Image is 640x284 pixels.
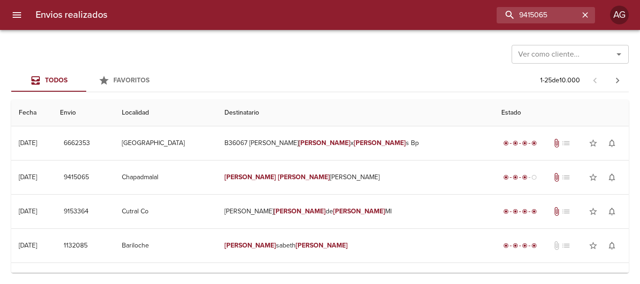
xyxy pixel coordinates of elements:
div: Entregado [501,138,539,148]
div: [DATE] [19,241,37,249]
button: Abrir [612,48,625,61]
th: Fecha [11,100,52,126]
em: [PERSON_NAME] [298,139,350,147]
button: 1132085 [60,237,91,255]
td: sabeth [217,229,494,262]
th: Estado [494,100,629,126]
button: Agregar a favoritos [584,134,603,153]
button: Activar notificaciones [603,134,621,153]
span: radio_button_checked [522,209,528,214]
td: Bariloche [114,229,217,262]
span: radio_button_unchecked [531,175,537,180]
div: Abrir información de usuario [610,6,629,24]
span: 6662353 [64,138,90,149]
span: Favoritos [113,76,149,84]
span: radio_button_checked [522,243,528,248]
em: [PERSON_NAME] [274,207,326,215]
input: buscar [497,7,579,23]
div: Entregado [501,241,539,250]
td: [GEOGRAPHIC_DATA] [114,126,217,160]
span: radio_button_checked [522,140,528,146]
p: 1 - 25 de 10.000 [540,76,580,85]
div: [DATE] [19,207,37,215]
span: No tiene pedido asociado [561,173,571,182]
button: 9415065 [60,169,93,186]
em: [PERSON_NAME] [296,241,348,249]
span: radio_button_checked [503,175,509,180]
em: [PERSON_NAME] [354,139,406,147]
span: notifications_none [607,138,617,148]
button: menu [6,4,28,26]
span: Pagina siguiente [606,69,629,92]
span: Pagina anterior [584,75,606,85]
span: 1132085 [64,240,88,252]
em: [PERSON_NAME] [333,207,385,215]
span: Tiene documentos adjuntos [552,207,561,216]
span: radio_button_checked [531,243,537,248]
div: Entregado [501,207,539,216]
button: Activar notificaciones [603,168,621,187]
span: radio_button_checked [522,175,528,180]
span: radio_button_checked [503,209,509,214]
div: En viaje [501,173,539,182]
span: 9153364 [64,206,89,218]
span: star_border [588,173,598,182]
span: radio_button_checked [513,175,518,180]
span: radio_button_checked [531,209,537,214]
span: 9415065 [64,172,89,183]
button: Agregar a favoritos [584,236,603,255]
em: [PERSON_NAME] [224,241,276,249]
button: Agregar a favoritos [584,202,603,221]
button: Activar notificaciones [603,236,621,255]
td: Chapadmalal [114,160,217,194]
span: radio_button_checked [513,140,518,146]
button: Agregar a favoritos [584,168,603,187]
span: radio_button_checked [503,243,509,248]
span: radio_button_checked [531,140,537,146]
div: Tabs Envios [11,69,161,92]
div: AG [610,6,629,24]
span: radio_button_checked [513,243,518,248]
td: [PERSON_NAME] de Ml [217,195,494,228]
button: 9153364 [60,203,92,220]
td: B36067 [PERSON_NAME] x s Bp [217,126,494,160]
span: notifications_none [607,207,617,216]
button: 6662353 [60,135,94,152]
td: Cutral Co [114,195,217,228]
th: Localidad [114,100,217,126]
span: No tiene pedido asociado [561,207,571,216]
span: notifications_none [607,241,617,250]
button: Activar notificaciones [603,202,621,221]
em: [PERSON_NAME] [224,173,276,181]
span: Tiene documentos adjuntos [552,138,561,148]
span: radio_button_checked [513,209,518,214]
span: star_border [588,241,598,250]
th: Envio [52,100,114,126]
td: [PERSON_NAME] [217,160,494,194]
span: Tiene documentos adjuntos [552,173,561,182]
h6: Envios realizados [36,7,107,22]
div: [DATE] [19,173,37,181]
span: star_border [588,138,598,148]
em: [PERSON_NAME] [278,173,330,181]
th: Destinatario [217,100,494,126]
span: No tiene documentos adjuntos [552,241,561,250]
div: [DATE] [19,139,37,147]
span: radio_button_checked [503,140,509,146]
span: Todos [45,76,67,84]
span: notifications_none [607,173,617,182]
span: star_border [588,207,598,216]
span: No tiene pedido asociado [561,138,571,148]
span: No tiene pedido asociado [561,241,571,250]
